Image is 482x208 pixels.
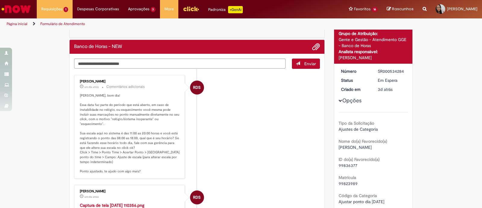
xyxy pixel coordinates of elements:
[7,21,27,26] a: Página inicial
[339,181,358,186] span: 99823989
[193,80,201,95] span: RDS
[336,68,374,74] dt: Número
[312,43,320,51] button: Adicionar anexos
[378,87,393,92] span: 3d atrás
[339,120,374,126] b: Tipo da Solicitação
[378,77,406,83] div: Em Espera
[41,6,62,12] span: Requisições
[151,7,156,12] span: 3
[354,6,371,12] span: Favoritos
[304,61,316,66] span: Enviar
[292,59,320,69] button: Enviar
[40,21,85,26] a: Formulário de Atendimento
[84,195,99,199] time: 27/08/2025 11:05:03
[183,4,199,13] img: click_logo_yellow_360x200.png
[74,59,286,69] textarea: Digite sua mensagem aqui...
[339,193,377,198] b: Código da Categoria
[378,68,406,74] div: SR000534284
[378,86,406,92] div: 26/08/2025 15:21:36
[190,190,204,204] div: Raquel De Souza
[339,30,408,37] div: Grupo de Atribuição:
[336,77,374,83] dt: Status
[339,157,380,162] b: ID do(a) Favorecido(a)
[80,80,180,83] div: [PERSON_NAME]
[378,87,393,92] time: 26/08/2025 15:21:36
[339,49,408,55] div: Analista responsável:
[339,126,378,132] span: Ajustes de Categoria
[128,6,149,12] span: Aprovações
[84,85,99,89] span: um dia atrás
[84,195,99,199] span: um dia atrás
[193,190,201,205] span: RDS
[339,163,357,168] span: 99836377
[1,3,32,15] img: ServiceNow
[208,6,243,13] div: Padroniza
[80,203,144,208] a: Captura de tela [DATE] 110356.png
[164,6,174,12] span: More
[106,84,145,89] small: Comentários adicionais
[339,37,408,49] div: Gente e Gestão - Atendimento GGE - Banco de Horas
[190,81,204,94] div: Raquel De Souza
[80,190,180,193] div: [PERSON_NAME]
[5,18,317,30] ul: Trilhas de página
[387,6,414,12] a: Rascunhos
[74,44,122,50] h2: Banco de Horas - NEW Histórico de tíquete
[339,199,384,204] span: Ajustar ponto dia [DATE]
[339,55,408,61] div: [PERSON_NAME]
[77,6,119,12] span: Despesas Corporativas
[447,6,477,11] span: [PERSON_NAME]
[392,6,414,12] span: Rascunhos
[80,93,180,174] p: [PERSON_NAME], bom dia! Essa data faz parte do período que está aberto, em caso de instabilidade ...
[336,86,374,92] dt: Criado em
[339,145,372,150] span: [PERSON_NAME]
[228,6,243,13] p: +GenAi
[64,7,68,12] span: 1
[339,139,387,144] b: Nome do(a) Favorecido(a)
[372,7,378,12] span: 16
[339,175,356,180] b: Matrícula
